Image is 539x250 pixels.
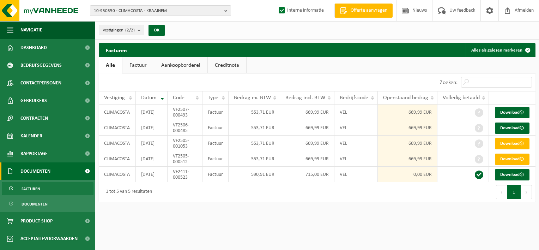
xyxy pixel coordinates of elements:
a: Download [495,123,529,134]
button: Previous [496,185,507,199]
td: 669,99 EUR [378,120,437,136]
td: 669,99 EUR [280,105,334,120]
td: 669,99 EUR [280,136,334,151]
td: 553,71 EUR [229,120,280,136]
span: Documenten [20,162,50,180]
span: Openstaand bedrag [383,95,428,101]
span: Rapportage [20,145,48,162]
a: Download [495,107,529,118]
h2: Facturen [99,43,134,57]
button: Vestigingen(2/2) [99,25,144,35]
label: Interne informatie [277,5,324,16]
span: Acceptatievoorwaarden [20,230,78,248]
button: Next [521,185,532,199]
td: VEL [334,136,377,151]
td: CLIMACOSTA [99,136,136,151]
td: VF2505-000512 [168,151,202,167]
td: 553,71 EUR [229,151,280,167]
div: 1 tot 5 van 5 resultaten [102,186,152,198]
a: Offerte aanvragen [334,4,393,18]
span: Product Shop [20,212,53,230]
span: Navigatie [20,21,42,39]
td: 590,91 EUR [229,167,280,182]
span: Contracten [20,109,48,127]
span: Bedrag ex. BTW [234,95,271,101]
td: CLIMACOSTA [99,105,136,120]
count: (2/2) [125,28,135,32]
td: [DATE] [136,151,168,167]
span: Bedrijfsgegevens [20,56,62,74]
span: Gebruikers [20,92,47,109]
label: Zoeken: [440,80,458,85]
a: Download [495,154,529,165]
span: Code [173,95,184,101]
td: 553,71 EUR [229,136,280,151]
td: [DATE] [136,105,168,120]
td: [DATE] [136,120,168,136]
td: 669,99 EUR [378,136,437,151]
td: VEL [334,167,377,182]
td: CLIMACOSTA [99,151,136,167]
span: Type [208,95,218,101]
td: 0,00 EUR [378,167,437,182]
td: 669,99 EUR [378,151,437,167]
button: 10-950350 - CLIMACOSTA - KRAAINEM [90,5,231,16]
td: 669,99 EUR [378,105,437,120]
span: Bedrag incl. BTW [285,95,325,101]
td: CLIMACOSTA [99,167,136,182]
td: 715,00 EUR [280,167,334,182]
td: Factuur [202,120,229,136]
td: 669,99 EUR [280,151,334,167]
a: Factuur [122,57,154,73]
td: VEL [334,120,377,136]
td: VF2411-000523 [168,167,202,182]
td: CLIMACOSTA [99,120,136,136]
span: Contactpersonen [20,74,61,92]
td: 553,71 EUR [229,105,280,120]
td: VEL [334,105,377,120]
button: 1 [507,185,521,199]
span: Vestiging [104,95,125,101]
td: [DATE] [136,167,168,182]
td: VEL [334,151,377,167]
td: VF2506-000485 [168,120,202,136]
a: Download [495,138,529,149]
span: Bedrijfscode [340,95,368,101]
td: Factuur [202,105,229,120]
td: Factuur [202,167,229,182]
a: Download [495,169,529,180]
span: Documenten [22,197,48,211]
a: Alle [99,57,122,73]
span: Vestigingen [103,25,135,36]
span: Volledig betaald [443,95,480,101]
td: Factuur [202,151,229,167]
td: 669,99 EUR [280,120,334,136]
span: Datum [141,95,157,101]
td: [DATE] [136,136,168,151]
a: Documenten [2,197,93,210]
span: Kalender [20,127,42,145]
td: VF2505-001053 [168,136,202,151]
a: Creditnota [208,57,246,73]
td: Factuur [202,136,229,151]
span: Facturen [22,182,40,196]
span: Offerte aanvragen [349,7,389,14]
button: OK [149,25,165,36]
button: Alles als gelezen markeren [466,43,535,57]
a: Facturen [2,182,93,195]
span: 10-950350 - CLIMACOSTA - KRAAINEM [94,6,222,16]
td: VF2507-000493 [168,105,202,120]
a: Aankoopborderel [154,57,207,73]
span: Dashboard [20,39,47,56]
